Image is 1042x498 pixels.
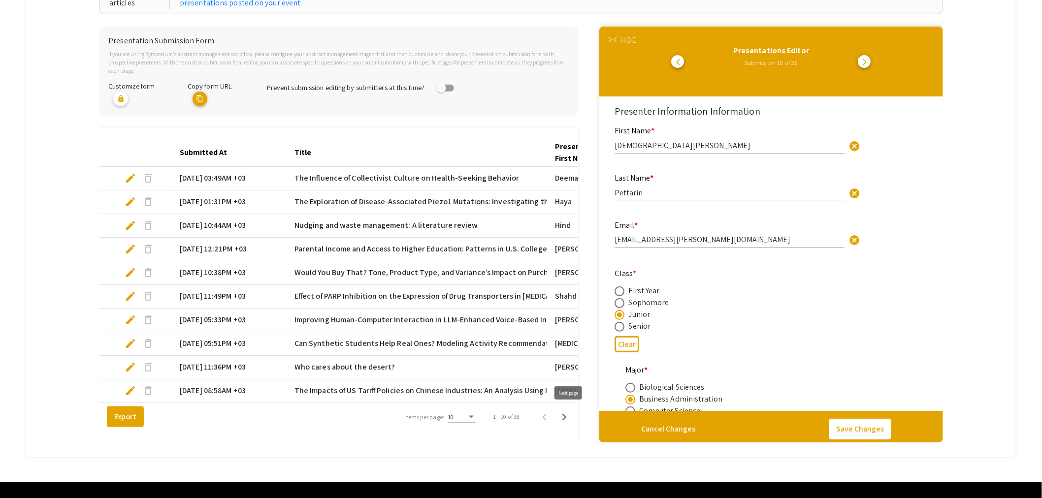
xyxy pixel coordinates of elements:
span: delete [142,219,154,231]
button: Clear [845,135,864,155]
mat-cell: [DATE] 03:49AM +03 [172,167,287,190]
mat-cell: [DATE] 10:44AM +03 [172,214,287,238]
p: If you are using Symposium’s abstract management workflow, please configure your abstract managem... [108,50,569,75]
span: delete [142,267,154,279]
span: Prevent submission editing by submitters at this time? [267,83,424,92]
mat-cell: [DATE] 05:33PM +03 [172,309,287,332]
span: edit [125,314,136,326]
input: Type Here [615,187,845,198]
div: Title [294,147,320,158]
span: arrow_forward_ios [861,58,869,66]
input: Type Here [615,234,845,245]
span: The Exploration of Disease-Associated Piezo1 Mutations: Investigating the Impact of M2241R, R2482... [294,196,888,208]
span: edit [125,361,136,373]
div: 1 – 10 of 38 [493,412,519,421]
mat-cell: [DATE] 11:49PM +03 [172,285,287,309]
span: Effect of PARP Inhibition on the Expression of Drug Transporters in [MEDICAL_DATA] Cell Lines [294,290,614,302]
span: Copy form URL [188,81,231,91]
mat-label: Last Name [615,173,653,183]
mat-cell: [DATE] 12:21PM +03 [172,238,287,261]
button: Next page [554,407,574,427]
span: Improving Human-Computer Interaction in LLM-Enhanced Voice-Based Indoor Turn-by-Turn Navigation S... [294,314,901,326]
div: Biological Sciences [639,381,705,393]
span: The Influence of Collectivist Culture on Health-Seeking Behavior [294,172,519,184]
button: go to previous presentation [671,55,684,68]
span: Parental Income and Access to Higher Education: Patterns in U.S. College Application and Attendance [294,243,647,255]
span: delete [142,314,154,326]
span: arrow_back_ios [614,37,620,43]
div: Items per page: [405,413,445,422]
div: Senior [628,320,651,332]
span: Would You Buy That? Tone, Product Type, and Variance’s Impact on Purchase Intent [294,267,585,279]
button: go to next presentation [858,55,871,68]
span: edit [125,243,136,255]
div: Presenter Information 1 First Name [555,141,645,164]
input: Type Here [615,140,845,151]
div: Submitted At [180,147,236,158]
span: cancel [848,187,860,199]
span: delete [142,243,154,255]
span: edit [125,172,136,184]
span: The Impacts of US Tariff Policies on Chinese Industries: An Analysis Using Input-Output Tables [294,385,618,397]
mat-cell: Shahd [547,285,662,309]
span: Who cares about the desert? [294,361,395,373]
mat-cell: [DATE] 08:58AM +03 [172,379,287,403]
mat-cell: [DATE] 01:31PM +03 [172,190,287,214]
span: edit [125,267,136,279]
button: Clear [615,336,639,352]
mat-cell: [DATE] 10:38PM +03 [172,261,287,285]
mat-cell: [DATE] 05:51PM +03 [172,332,287,356]
mat-cell: Deema [547,167,662,190]
mat-label: First Name [615,125,654,136]
button: Cancel Changes [634,419,703,439]
div: First Year [628,285,659,297]
mat-cell: [PERSON_NAME] [547,238,662,261]
mat-select: Items per page: [448,414,476,421]
span: edit [125,338,136,349]
span: Nudging and waste management: A literature review [294,219,478,231]
button: Clear [845,230,864,249]
span: delete [142,361,154,373]
button: Previous page [535,407,554,427]
mat-cell: [DATE] 11:36PM +03 [172,356,287,379]
span: edit [125,385,136,397]
button: Export [107,406,144,427]
span: Submission 10 of 38 [745,59,798,67]
iframe: Chat [7,454,42,491]
span: delete [142,385,154,397]
mat-cell: [DEMOGRAPHIC_DATA][PERSON_NAME] [547,379,662,403]
span: delete [142,338,154,349]
span: edit [125,219,136,231]
mat-label: Class [615,268,636,279]
div: Title [294,147,311,158]
button: Save Changes [829,419,891,439]
mat-cell: Haya [547,190,662,214]
div: Business Administration [639,393,722,405]
span: arrow_forward_ios [607,37,614,43]
div: HIDE [620,34,636,46]
div: Computer Science [639,405,701,417]
span: arrow_back_ios [676,58,684,66]
mat-icon: lock [113,92,128,106]
div: Junior [628,309,650,320]
div: Sophomore [628,297,669,309]
h6: Presentation Submission Form [108,36,569,45]
app-edit-wrapper: Presentations Editor [599,27,943,442]
span: Customize form [108,81,155,91]
span: delete [142,172,154,184]
span: delete [142,196,154,208]
mat-cell: [MEDICAL_DATA] [547,332,662,356]
span: delete [142,290,154,302]
mat-cell: [PERSON_NAME] [547,356,662,379]
span: cancel [848,140,860,152]
span: cancel [848,234,860,246]
mat-cell: [PERSON_NAME] [547,261,662,285]
div: Presenter Information Information [615,104,927,119]
mat-cell: Hind [547,214,662,238]
mat-icon: copy URL [193,92,207,106]
mat-cell: [PERSON_NAME] [547,309,662,332]
span: Can Synthetic Students Help Real Ones? Modeling Activity Recommendations from AI-Generated Resumes [294,338,662,349]
span: edit [125,196,136,208]
div: Next page [554,386,582,400]
button: Clear [845,183,864,202]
